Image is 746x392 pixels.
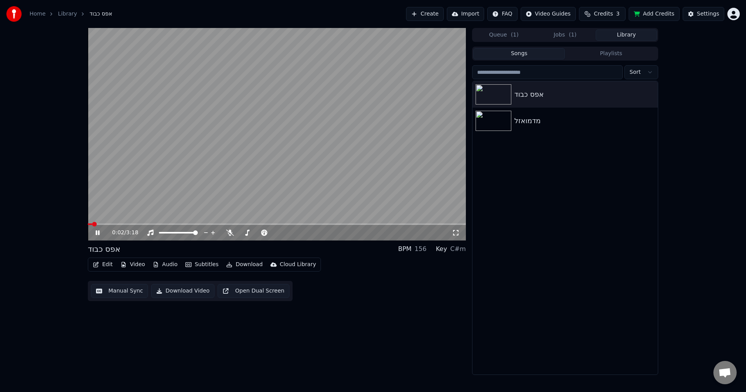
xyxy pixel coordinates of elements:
button: Create [406,7,444,21]
span: Credits [594,10,613,18]
button: Jobs [535,30,596,41]
button: FAQ [487,7,517,21]
button: Video Guides [521,7,576,21]
button: Download [223,259,266,270]
span: 3:18 [126,229,138,237]
button: Edit [90,259,116,270]
div: אפס כבוד [514,89,655,100]
button: Open Dual Screen [218,284,289,298]
span: אפס כבוד [89,10,112,18]
button: Subtitles [182,259,221,270]
button: Settings [683,7,724,21]
span: 3 [616,10,620,18]
button: Add Credits [629,7,680,21]
div: Settings [697,10,719,18]
a: Home [30,10,45,18]
div: Key [436,244,447,254]
div: Cloud Library [280,261,316,268]
a: Library [58,10,77,18]
span: 0:02 [112,229,124,237]
div: BPM [398,244,411,254]
button: Manual Sync [91,284,148,298]
span: ( 1 ) [569,31,577,39]
button: Queue [473,30,535,41]
a: פתח צ'אט [713,361,737,384]
div: 156 [415,244,427,254]
button: Import [447,7,484,21]
img: youka [6,6,22,22]
button: Download Video [151,284,214,298]
button: Library [596,30,657,41]
div: אפס כבוד [88,244,120,254]
button: Playlists [565,48,657,59]
button: Video [117,259,148,270]
button: Audio [150,259,181,270]
span: ( 1 ) [511,31,519,39]
div: C#m [450,244,466,254]
nav: breadcrumb [30,10,112,18]
button: Credits3 [579,7,626,21]
div: מדמואזל [514,115,655,126]
button: Songs [473,48,565,59]
span: Sort [629,68,641,76]
div: / [112,229,131,237]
